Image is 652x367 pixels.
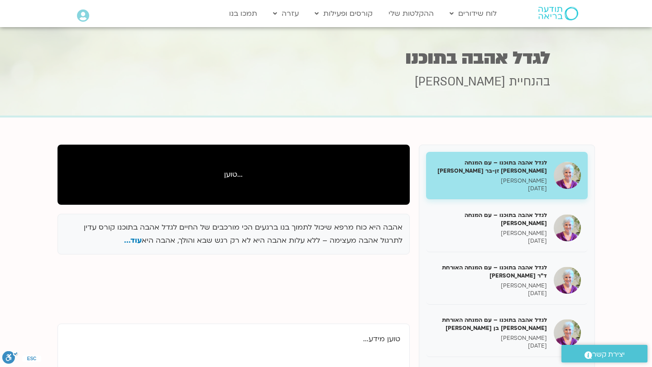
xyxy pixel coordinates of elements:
p: [PERSON_NAME] [433,230,547,237]
span: בהנחיית [509,74,550,90]
p: טוען מידע... [67,333,400,345]
h5: לגדל אהבה בתוכנו – עם המנחה [PERSON_NAME] [433,211,547,227]
h5: לגדל אהבה בתוכנו – עם המנחה האורחת ד"ר [PERSON_NAME] [433,263,547,280]
h5: לגדל אהבה בתוכנו – עם המנחה האורחת [PERSON_NAME] בן [PERSON_NAME] [433,316,547,332]
a: ההקלטות שלי [384,5,438,22]
img: לגדל אהבה בתוכנו – עם המנחה האורחת צילה זן-בר צור [554,162,581,189]
p: [PERSON_NAME] [433,334,547,342]
span: יצירת קשר [592,348,625,361]
img: תודעה בריאה [538,7,578,20]
p: אהבה היא כוח מרפא שיכול לתמוך בנו ברגעים הכי מורכבים של החיים לגדל אהבה בתוכנו קורס עדין לתרגול א... [65,221,403,247]
p: [DATE] [433,290,547,297]
img: לגדל אהבה בתוכנו – עם המנחה האורח ענבר בר קמה [554,214,581,241]
p: [PERSON_NAME] [433,282,547,290]
img: לגדל אהבה בתוכנו – עם המנחה האורחת שאנייה כהן בן חיים [554,319,581,346]
span: עוד... [124,235,142,245]
p: [DATE] [433,342,547,350]
h1: לגדל אהבה בתוכנו [102,49,550,67]
a: לוח שידורים [445,5,501,22]
a: קורסים ופעילות [310,5,377,22]
p: [DATE] [433,185,547,193]
a: תמכו בנו [225,5,262,22]
a: עזרה [268,5,303,22]
img: לגדל אהבה בתוכנו – עם המנחה האורחת ד"ר נועה אלבלדה [554,267,581,294]
a: יצירת קשר [561,345,647,362]
h5: לגדל אהבה בתוכנו – עם המנחה [PERSON_NAME] זן-בר [PERSON_NAME] [433,159,547,175]
p: [DATE] [433,237,547,245]
p: [PERSON_NAME] [433,177,547,185]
